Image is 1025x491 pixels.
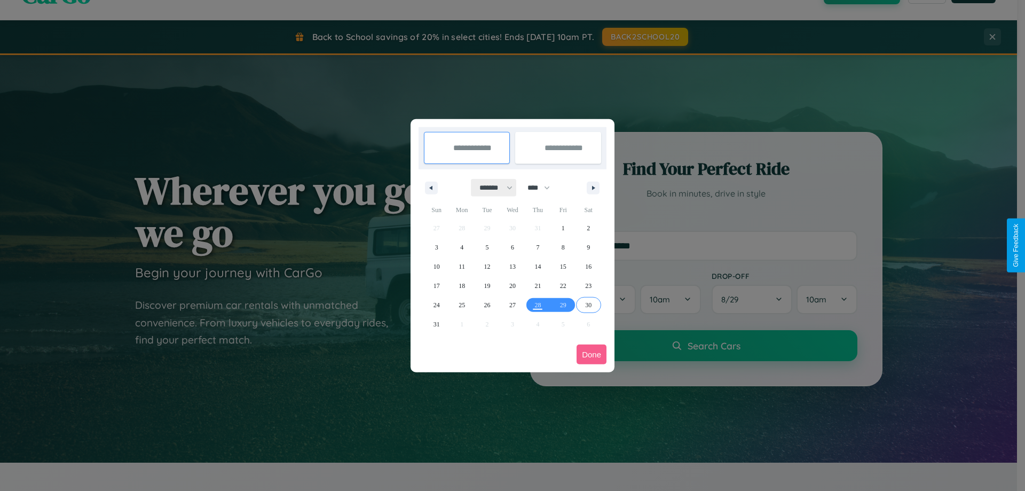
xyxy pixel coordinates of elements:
[576,257,601,276] button: 16
[577,345,606,364] button: Done
[525,201,550,219] span: Thu
[424,315,449,334] button: 31
[525,238,550,257] button: 7
[459,295,465,315] span: 25
[525,295,550,315] button: 28
[433,276,440,295] span: 17
[511,238,514,257] span: 6
[433,295,440,315] span: 24
[1012,224,1020,267] div: Give Feedback
[550,219,575,238] button: 1
[424,201,449,219] span: Sun
[449,295,474,315] button: 25
[560,295,566,315] span: 29
[484,257,491,276] span: 12
[525,276,550,295] button: 21
[449,201,474,219] span: Mon
[550,238,575,257] button: 8
[500,276,525,295] button: 20
[536,238,539,257] span: 7
[550,201,575,219] span: Fri
[500,201,525,219] span: Wed
[424,238,449,257] button: 3
[433,257,440,276] span: 10
[587,219,590,238] span: 2
[509,257,516,276] span: 13
[534,276,541,295] span: 21
[475,238,500,257] button: 5
[424,295,449,315] button: 24
[500,257,525,276] button: 13
[475,276,500,295] button: 19
[459,276,465,295] span: 18
[509,295,516,315] span: 27
[475,201,500,219] span: Tue
[534,295,541,315] span: 28
[486,238,489,257] span: 5
[576,295,601,315] button: 30
[500,295,525,315] button: 27
[435,238,438,257] span: 3
[587,238,590,257] span: 9
[449,257,474,276] button: 11
[424,257,449,276] button: 10
[585,257,592,276] span: 16
[585,295,592,315] span: 30
[560,276,566,295] span: 22
[576,238,601,257] button: 9
[475,257,500,276] button: 12
[424,276,449,295] button: 17
[459,257,465,276] span: 11
[576,219,601,238] button: 2
[484,276,491,295] span: 19
[460,238,463,257] span: 4
[525,257,550,276] button: 14
[550,257,575,276] button: 15
[585,276,592,295] span: 23
[560,257,566,276] span: 15
[534,257,541,276] span: 14
[576,201,601,219] span: Sat
[449,238,474,257] button: 4
[562,219,565,238] span: 1
[562,238,565,257] span: 8
[576,276,601,295] button: 23
[509,276,516,295] span: 20
[550,295,575,315] button: 29
[449,276,474,295] button: 18
[475,295,500,315] button: 26
[484,295,491,315] span: 26
[550,276,575,295] button: 22
[433,315,440,334] span: 31
[500,238,525,257] button: 6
